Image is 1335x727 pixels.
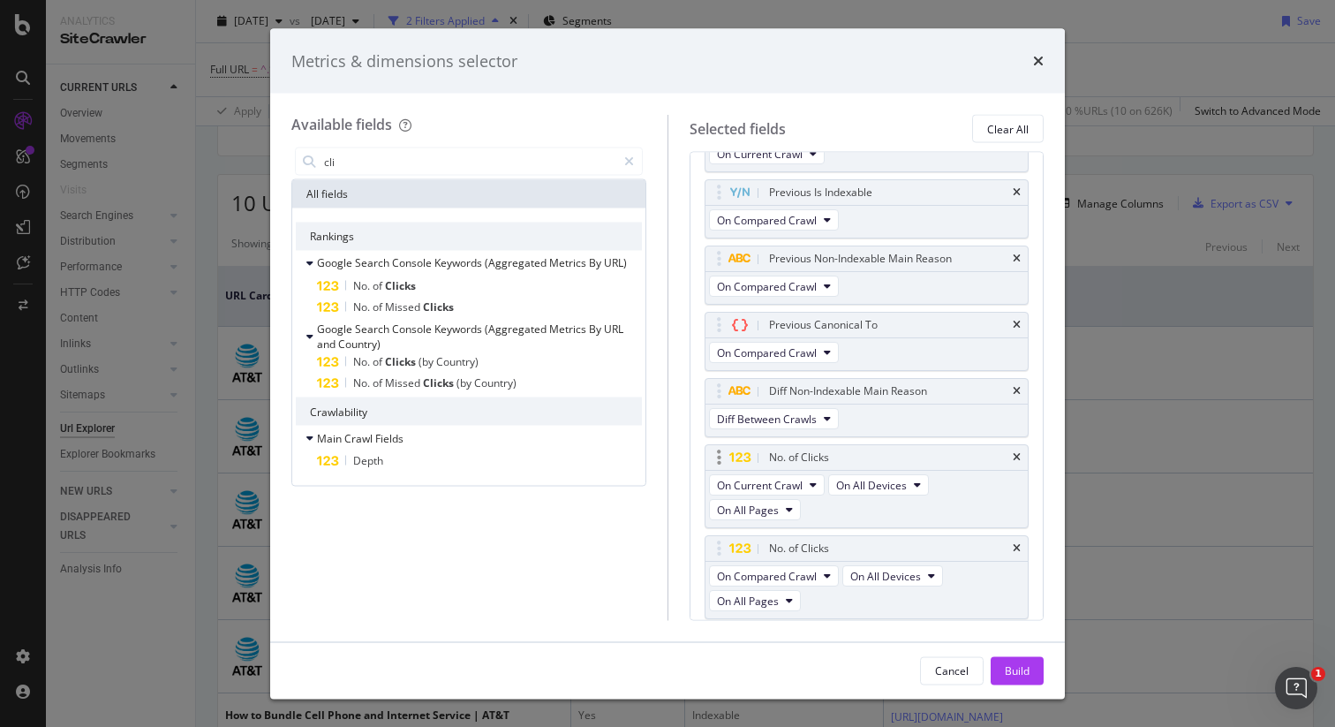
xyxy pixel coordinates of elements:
[991,656,1044,685] button: Build
[1013,544,1021,555] div: times
[705,313,1030,372] div: Previous Canonical TotimesOn Compared Crawl
[353,299,373,314] span: No.
[842,566,943,587] button: On All Devices
[836,478,907,493] span: On All Devices
[317,337,338,352] span: and
[769,317,878,335] div: Previous Canonical To
[474,375,517,390] span: Country)
[709,343,839,364] button: On Compared Crawl
[769,251,952,269] div: Previous Non-Indexable Main Reason
[709,276,839,298] button: On Compared Crawl
[344,430,375,445] span: Crawl
[717,279,817,294] span: On Compared Crawl
[1005,663,1030,678] div: Build
[987,121,1029,136] div: Clear All
[423,299,454,314] span: Clicks
[373,278,385,293] span: of
[717,345,817,360] span: On Compared Crawl
[1013,188,1021,199] div: times
[317,430,344,445] span: Main
[717,594,779,609] span: On All Pages
[322,148,616,175] input: Search by field name
[709,500,801,521] button: On All Pages
[373,299,385,314] span: of
[291,115,392,134] div: Available fields
[353,453,383,468] span: Depth
[709,591,801,612] button: On All Pages
[1013,453,1021,464] div: times
[1013,254,1021,265] div: times
[373,354,385,369] span: of
[709,144,825,165] button: On Current Crawl
[385,278,416,293] span: Clicks
[604,255,627,270] span: URL)
[709,475,825,496] button: On Current Crawl
[690,118,786,139] div: Selected fields
[717,503,779,518] span: On All Pages
[935,663,969,678] div: Cancel
[485,322,549,337] span: (Aggregated
[717,147,803,162] span: On Current Crawl
[1311,667,1325,681] span: 1
[589,322,604,337] span: By
[291,49,517,72] div: Metrics & dimensions selector
[828,475,929,496] button: On All Devices
[709,210,839,231] button: On Compared Crawl
[920,656,984,685] button: Cancel
[456,375,474,390] span: (by
[850,569,921,584] span: On All Devices
[385,354,419,369] span: Clicks
[338,337,381,352] span: Country)
[392,322,434,337] span: Console
[423,375,456,390] span: Clicks
[355,322,392,337] span: Search
[705,445,1030,529] div: No. of ClickstimesOn Current CrawlOn All DevicesOn All Pages
[705,246,1030,306] div: Previous Non-Indexable Main ReasontimesOn Compared Crawl
[717,569,817,584] span: On Compared Crawl
[1033,49,1044,72] div: times
[769,450,829,467] div: No. of Clicks
[355,255,392,270] span: Search
[392,255,434,270] span: Console
[604,322,623,337] span: URL
[317,322,355,337] span: Google
[1013,387,1021,398] div: times
[705,180,1030,239] div: Previous Is IndexabletimesOn Compared Crawl
[436,354,479,369] span: Country)
[373,375,385,390] span: of
[709,409,839,430] button: Diff Between Crawls
[717,213,817,228] span: On Compared Crawl
[769,185,872,202] div: Previous Is Indexable
[769,383,927,401] div: Diff Non-Indexable Main Reason
[549,255,589,270] span: Metrics
[549,322,589,337] span: Metrics
[972,115,1044,143] button: Clear All
[419,354,436,369] span: (by
[434,322,485,337] span: Keywords
[434,255,485,270] span: Keywords
[705,536,1030,620] div: No. of ClickstimesOn Compared CrawlOn All DevicesOn All Pages
[385,375,423,390] span: Missed
[296,398,642,426] div: Crawlability
[705,379,1030,438] div: Diff Non-Indexable Main ReasontimesDiff Between Crawls
[589,255,604,270] span: By
[717,478,803,493] span: On Current Crawl
[709,566,839,587] button: On Compared Crawl
[353,375,373,390] span: No.
[270,28,1065,699] div: modal
[296,223,642,251] div: Rankings
[375,430,404,445] span: Fields
[1013,321,1021,331] div: times
[485,255,549,270] span: (Aggregated
[385,299,423,314] span: Missed
[769,541,829,558] div: No. of Clicks
[353,354,373,369] span: No.
[317,255,355,270] span: Google
[1275,667,1317,709] iframe: Intercom live chat
[292,180,645,208] div: All fields
[353,278,373,293] span: No.
[717,412,817,427] span: Diff Between Crawls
